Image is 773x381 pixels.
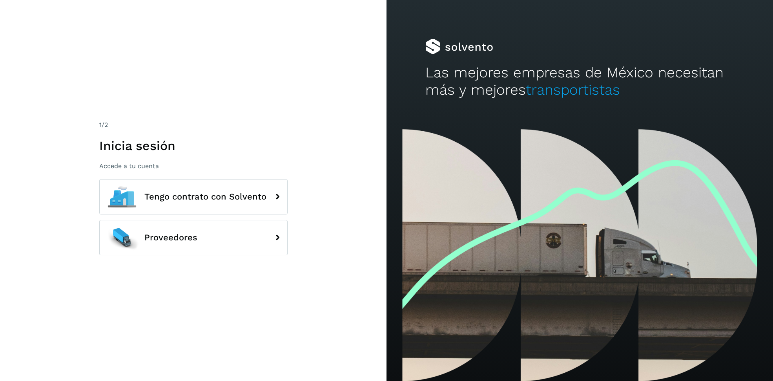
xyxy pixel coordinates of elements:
div: /2 [99,120,288,130]
span: Tengo contrato con Solvento [144,192,266,201]
p: Accede a tu cuenta [99,162,288,170]
h2: Las mejores empresas de México necesitan más y mejores [425,64,735,99]
span: transportistas [526,81,620,98]
button: Tengo contrato con Solvento [99,179,288,214]
h1: Inicia sesión [99,138,288,153]
span: Proveedores [144,233,197,242]
button: Proveedores [99,220,288,255]
span: 1 [99,121,102,128]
